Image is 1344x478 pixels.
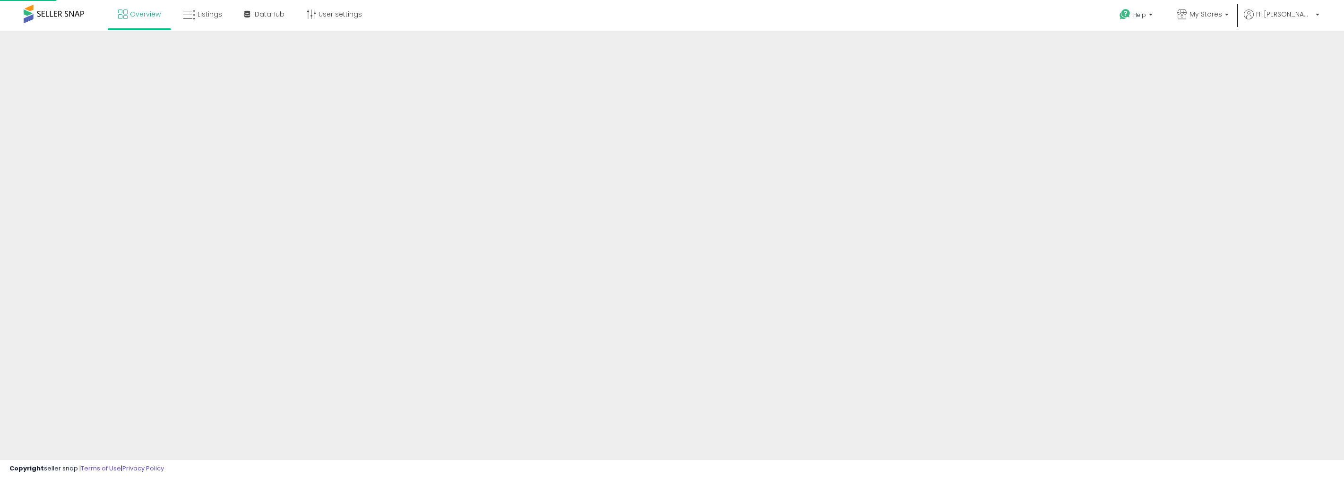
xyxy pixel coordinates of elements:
[1189,9,1222,19] span: My Stores
[130,9,161,19] span: Overview
[1119,9,1131,20] i: Get Help
[198,9,222,19] span: Listings
[1256,9,1313,19] span: Hi [PERSON_NAME]
[1133,11,1146,19] span: Help
[255,9,284,19] span: DataHub
[1112,1,1162,31] a: Help
[1244,9,1319,31] a: Hi [PERSON_NAME]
